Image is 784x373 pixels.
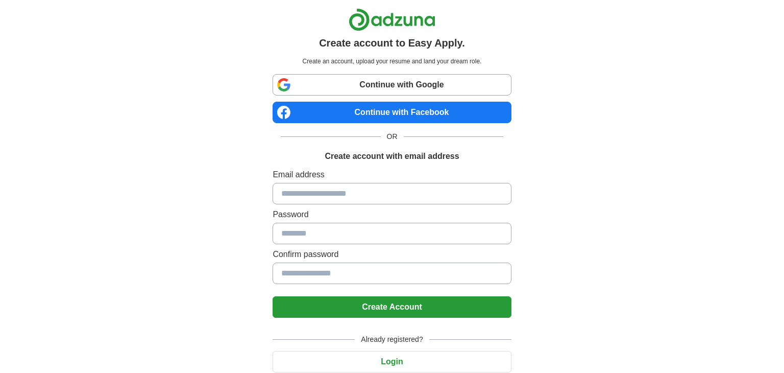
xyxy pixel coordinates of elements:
p: Create an account, upload your resume and land your dream role. [275,57,509,66]
a: Login [273,357,511,366]
a: Continue with Facebook [273,102,511,123]
h1: Create account to Easy Apply. [319,35,465,51]
label: Email address [273,169,511,181]
button: Create Account [273,296,511,318]
a: Continue with Google [273,74,511,96]
span: Already registered? [355,334,429,345]
button: Login [273,351,511,372]
h1: Create account with email address [325,150,459,162]
label: Confirm password [273,248,511,261]
img: Adzuna logo [349,8,435,31]
label: Password [273,208,511,221]
span: OR [381,131,404,142]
